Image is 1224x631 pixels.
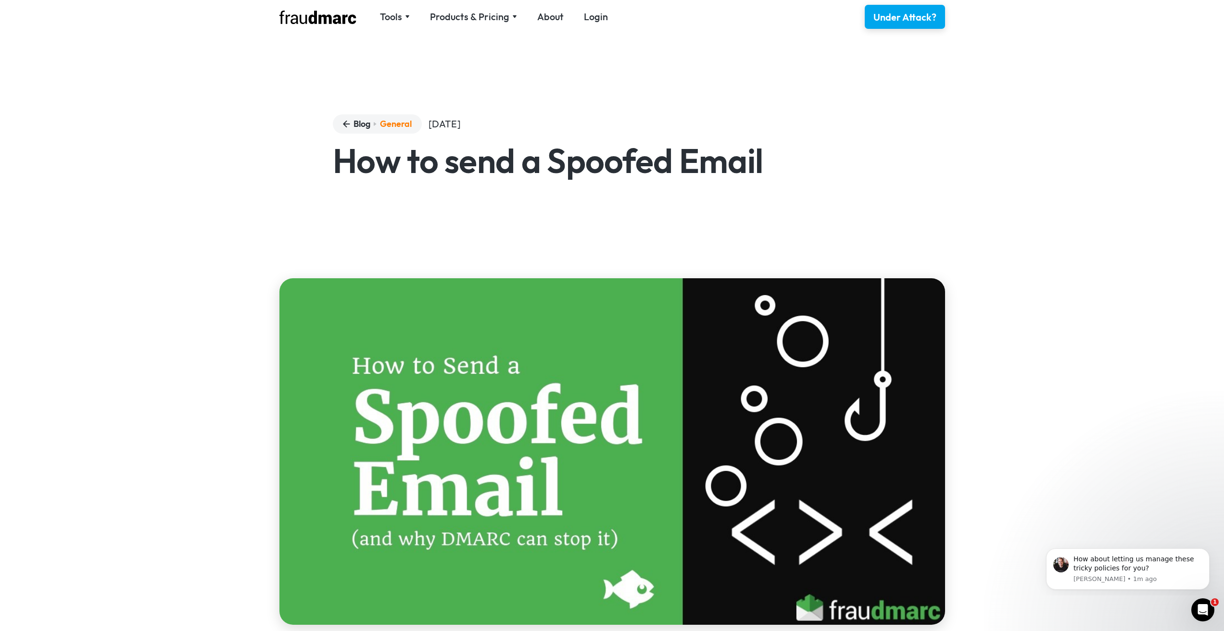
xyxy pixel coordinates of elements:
[1032,540,1224,595] iframe: Intercom notifications message
[353,118,370,130] div: Blog
[1211,598,1219,606] span: 1
[380,10,410,24] div: Tools
[333,144,891,177] h1: How to send a Spoofed Email
[865,5,945,29] a: Under Attack?
[584,10,608,24] a: Login
[430,10,517,24] div: Products & Pricing
[537,10,564,24] a: About
[380,118,412,130] a: General
[380,10,402,24] div: Tools
[343,118,370,130] a: Blog
[1191,598,1214,621] iframe: Intercom live chat
[430,10,509,24] div: Products & Pricing
[429,117,461,131] div: [DATE]
[873,11,936,24] div: Under Attack?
